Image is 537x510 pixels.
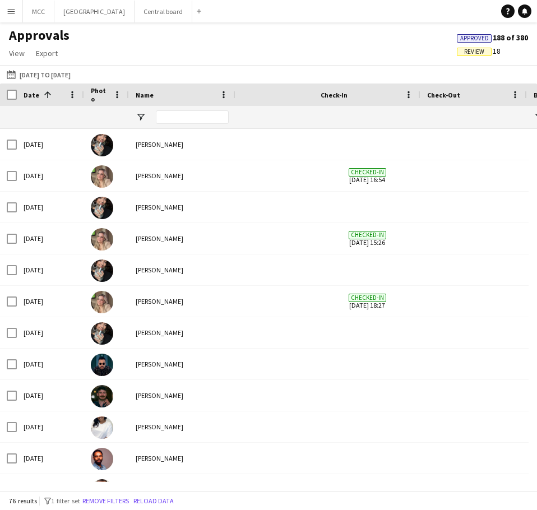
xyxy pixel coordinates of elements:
[129,160,235,191] div: [PERSON_NAME]
[129,380,235,411] div: [PERSON_NAME]
[460,35,489,42] span: Approved
[91,197,113,219] img: Sarah Siuling
[129,411,235,442] div: [PERSON_NAME]
[129,254,235,285] div: [PERSON_NAME]
[136,112,146,122] button: Open Filter Menu
[321,474,414,505] span: [DATE] 10:57
[24,91,39,99] span: Date
[321,223,414,254] span: [DATE] 15:26
[135,1,192,22] button: Central board
[91,165,113,188] img: Imogen Garbutt
[131,495,176,507] button: Reload data
[129,223,235,254] div: [PERSON_NAME]
[91,291,113,313] img: Imogen Garbutt
[17,286,84,317] div: [DATE]
[91,86,109,103] span: Photo
[91,322,113,345] img: Sarah Siuling
[9,48,25,58] span: View
[349,168,386,177] span: Checked-in
[17,443,84,474] div: [DATE]
[91,448,113,470] img: Hardeep Singh
[129,474,235,505] div: [PERSON_NAME]
[91,479,113,502] img: Adam Biel
[156,110,229,124] input: Name Filter Input
[129,317,235,348] div: [PERSON_NAME]
[129,129,235,160] div: [PERSON_NAME]
[91,416,113,439] img: Hayley Ekwubiri
[51,497,80,505] span: 1 filter set
[17,129,84,160] div: [DATE]
[17,160,84,191] div: [DATE]
[464,48,484,55] span: Review
[427,91,460,99] span: Check-Out
[17,317,84,348] div: [DATE]
[129,192,235,222] div: [PERSON_NAME]
[91,259,113,282] img: Sarah Siuling
[457,33,528,43] span: 188 of 380
[91,354,113,376] img: Jeevan Lakhay
[17,474,84,505] div: [DATE]
[17,254,84,285] div: [DATE]
[349,294,386,302] span: Checked-in
[321,160,414,191] span: [DATE] 16:54
[17,380,84,411] div: [DATE]
[17,411,84,442] div: [DATE]
[129,286,235,317] div: [PERSON_NAME]
[54,1,135,22] button: [GEOGRAPHIC_DATA]
[23,1,54,22] button: MCC
[129,443,235,474] div: [PERSON_NAME]
[36,48,58,58] span: Export
[136,91,154,99] span: Name
[91,134,113,156] img: Sarah Siuling
[349,231,386,239] span: Checked-in
[17,223,84,254] div: [DATE]
[321,286,414,317] span: [DATE] 18:27
[321,91,348,99] span: Check-In
[80,495,131,507] button: Remove filters
[17,192,84,222] div: [DATE]
[91,228,113,251] img: Imogen Garbutt
[4,46,29,61] a: View
[129,349,235,379] div: [PERSON_NAME]
[91,385,113,407] img: Ryan Flindall
[17,349,84,379] div: [DATE]
[4,68,73,81] button: [DATE] to [DATE]
[457,46,501,56] span: 18
[31,46,62,61] a: Export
